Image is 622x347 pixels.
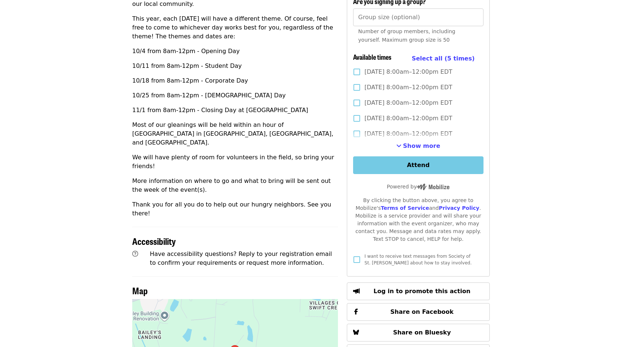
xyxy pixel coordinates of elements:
span: [DATE] 8:00am–12:00pm EDT [365,129,452,138]
span: Share on Bluesky [393,329,451,336]
a: Privacy Policy [439,205,479,211]
button: Log in to promote this action [347,282,490,300]
p: Thank you for all you do to help out our hungry neighbors. See you there! [132,200,338,218]
i: question-circle icon [132,250,138,257]
span: Number of group members, including yourself. Maximum group size is 50 [358,28,455,43]
button: Share on Bluesky [347,324,490,341]
p: 10/18 from 8am-12pm - Corporate Day [132,76,338,85]
button: See more timeslots [396,142,440,150]
span: Available times [353,52,392,62]
p: We will have plenty of room for volunteers in the field, so bring your friends! [132,153,338,171]
a: Terms of Service [381,205,429,211]
span: Show more [403,142,440,149]
span: I want to receive text messages from Society of St. [PERSON_NAME] about how to stay involved. [365,254,472,266]
p: 10/25 from 8am-12pm - [DEMOGRAPHIC_DATA] Day [132,91,338,100]
p: This year, each [DATE] will have a different theme. Of course, feel free to come to whichever day... [132,14,338,41]
input: [object Object] [353,8,483,26]
span: [DATE] 8:00am–12:00pm EDT [365,67,452,76]
p: More information on where to go and what to bring will be sent out the week of the event(s). [132,177,338,194]
span: [DATE] 8:00am–12:00pm EDT [365,83,452,92]
span: Have accessibility questions? Reply to your registration email to confirm your requirements or re... [150,250,332,266]
span: Map [132,284,148,297]
img: Powered by Mobilize [417,184,450,190]
p: 10/4 from 8am-12pm - Opening Day [132,47,338,56]
button: Attend [353,156,483,174]
p: Most of our gleanings will be held within an hour of [GEOGRAPHIC_DATA] in [GEOGRAPHIC_DATA], [GEO... [132,121,338,147]
button: Select all (5 times) [412,53,475,64]
button: Share on Facebook [347,303,490,321]
span: [DATE] 8:00am–12:00pm EDT [365,114,452,123]
span: Select all (5 times) [412,55,475,62]
span: Accessibility [132,235,176,247]
p: 11/1 from 8am-12pm - Closing Day at [GEOGRAPHIC_DATA] [132,106,338,115]
span: Powered by [387,184,450,190]
span: Log in to promote this action [373,288,470,295]
div: By clicking the button above, you agree to Mobilize's and . Mobilize is a service provider and wi... [353,197,483,243]
span: Share on Facebook [390,308,454,315]
span: [DATE] 8:00am–12:00pm EDT [365,98,452,107]
p: 10/11 from 8am-12pm - Student Day [132,62,338,70]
